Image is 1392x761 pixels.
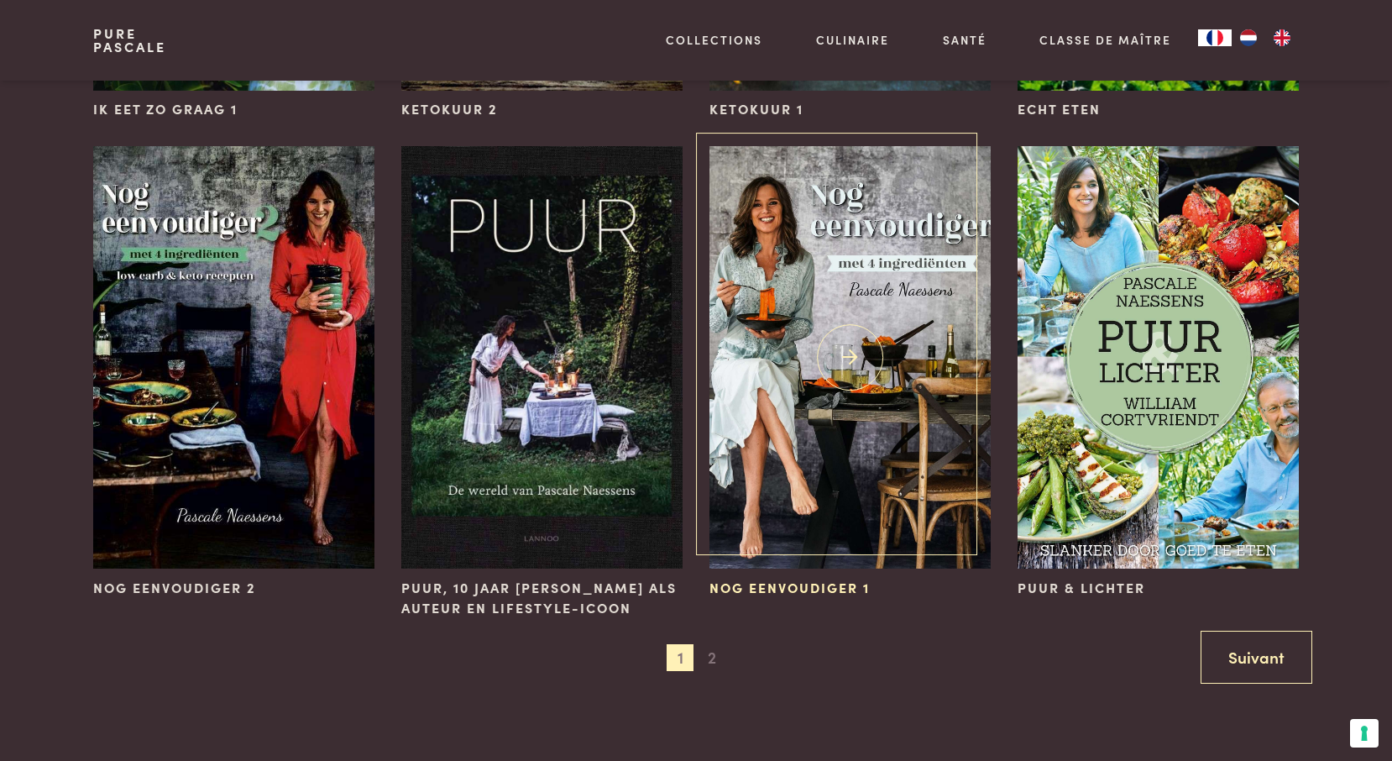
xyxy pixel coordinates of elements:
[1198,29,1232,46] div: Language
[93,146,374,569] img: Encore plus simple 2
[1198,29,1299,46] aside: Language selected: Français
[666,31,762,49] a: Collections
[1018,146,1299,569] img: Pureté et légèreté
[401,99,498,119] span: Ketokuur 2
[943,31,986,49] a: Santé
[1198,29,1232,46] a: FR
[709,578,870,598] span: Nog eenvoudiger 1
[1018,578,1145,598] span: Puur & Lichter
[816,31,889,49] a: Culinaire
[699,644,725,671] span: 2
[1039,31,1171,49] a: Classe de maître
[1018,146,1299,597] a: Pureté et légèreté Puur & Lichter
[93,27,166,54] a: PurePascale
[709,146,991,597] a: Encore plus simple 1 Nog eenvoudiger 1
[1201,631,1312,684] a: Suivant
[401,146,683,569] img: PUUR, 10 ans de Pascale Naessens en tant qu'auteur et icône de l'art de vivre
[667,644,693,671] span: 1
[1018,99,1101,119] span: Echt eten
[93,99,238,119] span: Ik eet zo graag 1
[709,146,991,569] img: Encore plus simple 1
[401,146,683,617] a: PUUR, 10 ans de Pascale Naessens en tant qu'auteur et icône de l'art de vivre PUUR, 10 jaar [PERS...
[1232,29,1299,46] ul: Language list
[709,99,803,119] span: Ketokuur 1
[401,578,683,618] span: PUUR, 10 jaar [PERSON_NAME] als auteur en lifestyle-icoon
[1232,29,1265,46] a: NL
[93,146,374,597] a: Encore plus simple 2 Nog eenvoudiger 2
[1350,719,1379,748] button: Vos préférences en matière de consentement pour les technologies de suivi
[1265,29,1299,46] a: EN
[93,578,256,598] span: Nog eenvoudiger 2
